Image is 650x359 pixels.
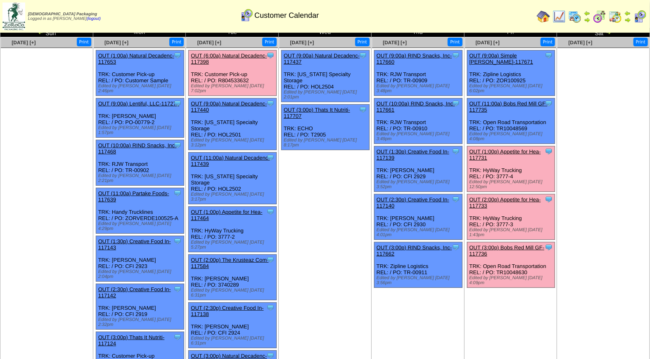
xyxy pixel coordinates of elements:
[191,138,276,148] div: Edited by [PERSON_NAME] [DATE] 3:12pm
[633,10,647,23] img: calendarcustomer.gif
[191,288,276,298] div: Edited by [PERSON_NAME] [DATE] 6:31pm
[98,238,171,251] a: OUT (1:30p) Creative Food In-117143
[470,148,541,161] a: OUT (1:00p) Appetite for Hea-117731
[470,275,555,285] div: Edited by [PERSON_NAME] [DATE] 4:09pm
[467,194,555,240] div: TRK: HyWay Trucking REL: / PO: 3777-3
[96,188,184,234] div: TRK: Handy Trucklines REL: / PO: ZORVERDE100525-A
[96,236,184,282] div: TRK: [PERSON_NAME] REL: / PO: CFI 2923
[12,40,36,45] a: [DATE] [+]
[545,195,553,203] img: Tooltip
[355,38,370,46] button: Print
[553,10,566,23] img: line_graph.gif
[266,304,275,312] img: Tooltip
[96,98,184,138] div: TRK: [PERSON_NAME] REL: / PO: PO-00779-2
[584,17,591,23] img: arrowright.gif
[96,140,184,186] div: TRK: RJW Transport REL: / PO: TR-00902
[545,99,553,108] img: Tooltip
[189,255,277,300] div: TRK: [PERSON_NAME] REL: / PO: 3740289
[98,221,184,231] div: Edited by [PERSON_NAME] [DATE] 4:29pm
[191,209,262,221] a: OUT (1:00p) Appetite for Hea-117464
[282,50,370,102] div: TRK: [US_STATE] Specialty Storage REL: / PO: HOL2504
[191,336,276,346] div: Edited by [PERSON_NAME] [DATE] 6:31pm
[452,243,460,251] img: Tooltip
[359,51,367,60] img: Tooltip
[609,10,622,23] img: calendarinout.gif
[28,12,101,21] span: Logged in as [PERSON_NAME]
[284,53,360,65] a: OUT (9:00a) Natural Decadenc-117437
[87,17,101,21] a: (logout)
[545,147,553,156] img: Tooltip
[173,237,182,245] img: Tooltip
[290,40,314,45] a: [DATE] [+]
[470,244,545,257] a: OUT (3:00p) Bobs Red Mill GF-117736
[191,192,276,202] div: Edited by [PERSON_NAME] [DATE] 3:17pm
[569,40,593,45] a: [DATE] [+]
[173,99,182,108] img: Tooltip
[98,190,169,203] a: OUT (11:00a) Partake Foods-117639
[77,38,91,46] button: Print
[377,275,462,285] div: Edited by [PERSON_NAME] [DATE] 3:56pm
[377,84,462,93] div: Edited by [PERSON_NAME] [DATE] 3:48pm
[189,153,277,204] div: TRK: [US_STATE] Specialty Storage REL: / PO: HOL2502
[191,257,268,269] a: OUT (2:00p) The Krusteaz Com-117584
[537,10,550,23] img: home.gif
[470,179,555,189] div: Edited by [PERSON_NAME] [DATE] 12:50pm
[189,50,277,96] div: TRK: Customer Pick-up REL: / PO: R804533632
[266,208,275,216] img: Tooltip
[240,9,253,22] img: calendarcustomer.gif
[96,284,184,330] div: TRK: [PERSON_NAME] REL: / PO: CFI 2919
[98,334,165,347] a: OUT (3:00p) Thats It Nutriti-117124
[191,84,276,93] div: Edited by [PERSON_NAME] [DATE] 7:02pm
[374,50,462,96] div: TRK: RJW Transport REL: / PO: TR-00909
[173,51,182,60] img: Tooltip
[377,53,452,65] a: OUT (9:00a) RIND Snacks, Inc-117660
[383,40,407,45] a: [DATE] [+]
[448,38,462,46] button: Print
[189,207,277,252] div: TRK: HyWay Trucking REL: / PO: 3777-2
[593,10,606,23] img: calendarblend.gif
[98,53,174,65] a: OUT (1:00a) Natural Decadenc-117653
[374,146,462,192] div: TRK: [PERSON_NAME] REL: / PO: CFI 2929
[98,101,179,107] a: OUT (9:00a) Lentiful, LLC-117276
[173,141,182,149] img: Tooltip
[197,40,221,45] span: [DATE] [+]
[191,53,267,65] a: OUT (6:00a) Natural Decadenc-117398
[96,50,184,96] div: TRK: Customer Pick-up REL: / PO: Customer Sample
[284,107,350,119] a: OUT (3:00p) Thats It Nutriti-117707
[191,305,263,317] a: OUT (2:30p) Creative Food In-117138
[377,244,452,257] a: OUT (3:00p) RIND Snacks, Inc-117662
[377,101,455,113] a: OUT (10:00a) RIND Snacks, Inc-117661
[476,40,500,45] a: [DATE] [+]
[173,333,182,341] img: Tooltip
[98,286,171,299] a: OUT (2:30p) Creative Food In-117142
[98,84,184,93] div: Edited by [PERSON_NAME] [DATE] 2:46pm
[624,10,631,17] img: arrowleft.gif
[266,51,275,60] img: Tooltip
[584,10,591,17] img: arrowleft.gif
[374,242,462,288] div: TRK: Zipline Logistics REL: / PO: TR-00911
[470,53,534,65] a: OUT (9:00a) Simple [PERSON_NAME]-117671
[104,40,128,45] a: [DATE] [+]
[284,90,369,100] div: Edited by [PERSON_NAME] [DATE] 2:01pm
[467,242,555,288] div: TRK: Open Road Transportation REL: / PO: TR10048630
[624,17,631,23] img: arrowright.gif
[189,303,277,348] div: TRK: [PERSON_NAME] REL: / PO: CFI 2924
[541,38,555,46] button: Print
[98,269,184,279] div: Edited by [PERSON_NAME] [DATE] 2:04pm
[374,98,462,144] div: TRK: RJW Transport REL: / PO: TR-00910
[98,173,184,183] div: Edited by [PERSON_NAME] [DATE] 2:21pm
[262,38,277,46] button: Print
[452,99,460,108] img: Tooltip
[377,196,449,209] a: OUT (2:30p) Creative Food In-117140
[545,51,553,60] img: Tooltip
[98,125,184,135] div: Edited by [PERSON_NAME] [DATE] 1:57pm
[189,98,277,150] div: TRK: [US_STATE] Specialty Storage REL: / PO: HOL2501
[377,227,462,237] div: Edited by [PERSON_NAME] [DATE] 4:01pm
[266,153,275,162] img: Tooltip
[28,12,97,17] span: [DEMOGRAPHIC_DATA] Packaging
[191,155,270,167] a: OUT (11:00a) Natural Decadenc-117439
